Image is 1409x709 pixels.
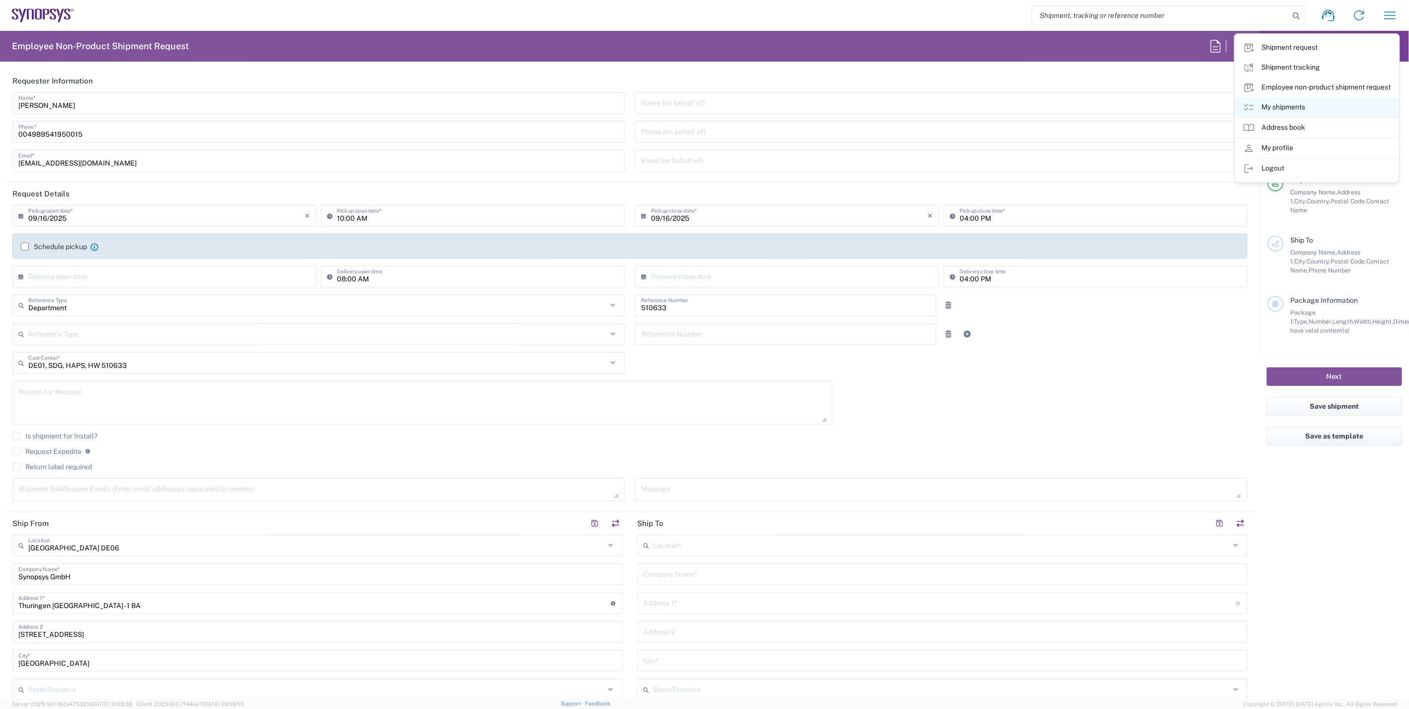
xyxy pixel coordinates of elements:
span: Copyright © [DATE]-[DATE] Agistix Inc., All Rights Reserved [1244,700,1397,709]
span: Server: 2025.19.0-192a4753216 [12,701,132,707]
label: Request Expedite [12,447,82,455]
i: × [305,208,310,224]
label: Schedule pickup [21,243,87,251]
a: My shipments [1235,97,1399,117]
span: Height, [1372,318,1393,325]
span: Company Name, [1290,188,1337,196]
h2: Requester Information [12,76,93,86]
h2: Ship To [638,519,664,529]
a: Shipment tracking [1235,58,1399,78]
h2: Employee Non-Product Shipment Request [12,40,189,52]
a: Add Reference [960,327,974,341]
label: Return label required [12,463,92,471]
button: Save shipment [1267,397,1402,416]
span: City, [1294,197,1307,205]
span: Package Information [1290,296,1358,304]
a: Feedback [585,701,611,707]
span: Company Name, [1290,249,1337,256]
h2: Request Details [12,189,70,199]
span: Length, [1332,318,1354,325]
span: Client: 2025.19.0-7f44ea7 [137,701,244,707]
a: Remove Reference [941,298,955,312]
i: × [927,208,933,224]
span: Postal Code, [1330,258,1366,265]
input: Shipment, tracking or reference number [1032,6,1290,25]
a: Address book [1235,118,1399,138]
span: Country, [1307,258,1330,265]
span: Postal Code, [1330,197,1366,205]
span: [DATE] 09:58:55 [202,701,244,707]
span: [DATE] 10:05:38 [92,701,132,707]
a: Shipment request [1235,38,1399,58]
a: Support [561,701,585,707]
a: Remove Reference [941,327,955,341]
span: Package 1: [1290,309,1316,325]
span: Country, [1307,197,1330,205]
span: Phone Number [1309,266,1351,274]
span: Ship To [1290,236,1313,244]
span: Type, [1294,318,1309,325]
label: Is shipment for Install? [12,432,97,440]
a: My profile [1235,138,1399,158]
span: Number, [1309,318,1332,325]
button: Save as template [1267,427,1402,445]
a: Logout [1235,159,1399,178]
a: Employee non-product shipment request [1235,78,1399,97]
button: Next [1267,367,1402,386]
h2: Ship From [12,519,49,529]
span: City, [1294,258,1307,265]
span: Width, [1354,318,1372,325]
